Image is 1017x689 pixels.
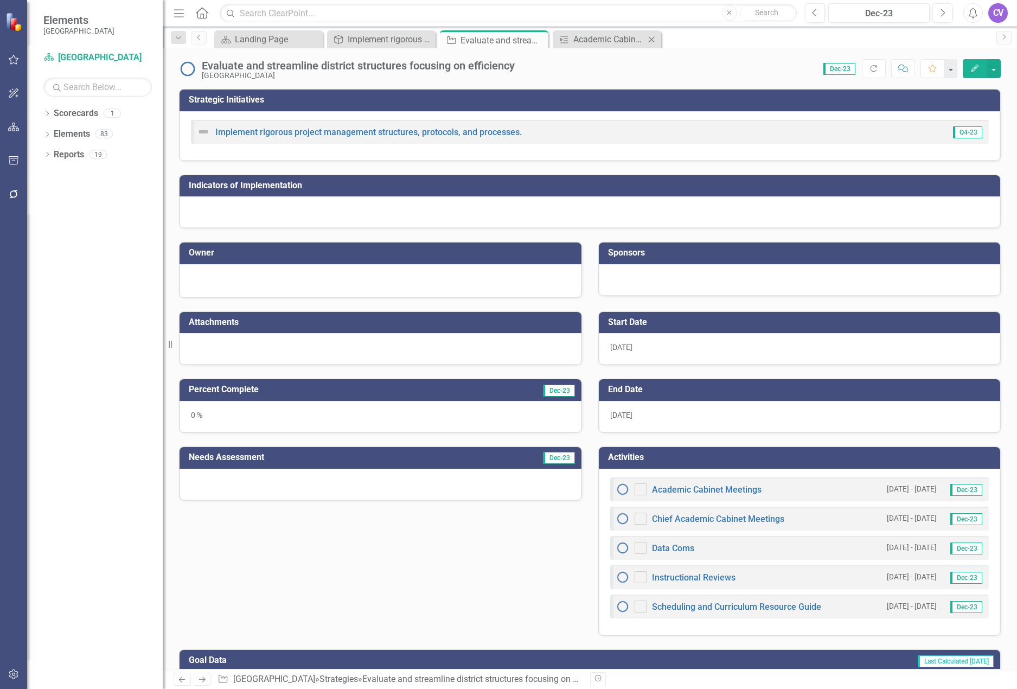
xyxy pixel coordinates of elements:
img: ClearPoint Strategy [5,12,24,31]
a: Implement rigorous project management structures, protocols, and processes. [330,33,433,46]
span: Search [755,8,778,17]
small: [DATE] - [DATE] [887,601,937,611]
div: 1 [104,109,121,118]
h3: Sponsors [608,248,995,258]
h3: Start Date [608,317,995,327]
img: No Information [616,571,629,584]
div: Dec-23 [832,7,926,20]
img: No Information [616,483,629,496]
button: Dec-23 [828,3,930,23]
h3: Indicators of Implementation [189,181,995,190]
div: » » [218,673,581,686]
div: 19 [89,150,107,159]
h3: Strategic Initiatives [189,95,995,105]
small: [DATE] - [DATE] [887,572,937,582]
h3: Needs Assessment [189,452,458,462]
small: [DATE] - [DATE] [887,543,937,553]
div: Implement rigorous project management structures, protocols, and processes. [348,33,433,46]
button: Search [740,5,794,21]
button: CV [988,3,1008,23]
img: No Information [179,60,196,78]
a: Academic Cabinet Meetings [555,33,645,46]
div: 83 [95,130,113,139]
a: Elements [54,128,90,141]
a: [GEOGRAPHIC_DATA] [43,52,152,64]
h3: Owner [189,248,576,258]
div: Landing Page [235,33,320,46]
a: Reports [54,149,84,161]
div: Academic Cabinet Meetings [573,33,645,46]
h3: Attachments [189,317,576,327]
span: Dec-23 [950,543,982,554]
div: 0 % [180,401,581,432]
a: [GEOGRAPHIC_DATA] [233,674,315,684]
span: Dec-23 [823,63,855,75]
input: Search Below... [43,78,152,97]
span: Dec-23 [950,601,982,613]
h3: Percent Complete [189,385,451,394]
span: Dec-23 [950,513,982,525]
span: Dec-23 [543,452,575,464]
a: Data Coms [652,543,694,553]
img: No Information [616,541,629,554]
h3: Activities [608,452,995,462]
span: Q4-23 [953,126,982,138]
img: No Information [616,512,629,525]
a: Scorecards [54,107,98,120]
div: Evaluate and streamline district structures focusing on efficiency [460,34,546,47]
div: [GEOGRAPHIC_DATA] [202,72,515,80]
div: Evaluate and streamline district structures focusing on efficiency [202,60,515,72]
h3: Goal Data [189,655,455,665]
img: Not Defined [197,125,210,138]
span: Elements [43,14,114,27]
small: [DATE] - [DATE] [887,513,937,524]
input: Search ClearPoint... [220,4,796,23]
a: Strategies [319,674,358,684]
small: [GEOGRAPHIC_DATA] [43,27,114,35]
a: Instructional Reviews [652,572,735,583]
span: [DATE] [610,343,632,352]
a: Scheduling and Curriculum Resource Guide [652,602,821,612]
span: Dec-23 [543,385,575,397]
small: [DATE] - [DATE] [887,484,937,494]
span: Dec-23 [950,572,982,584]
a: Academic Cabinet Meetings [652,484,762,495]
a: Implement rigorous project management structures, protocols, and processes. [215,127,522,137]
a: Chief Academic Cabinet Meetings [652,514,784,524]
span: Last Calculated [DATE] [918,655,994,667]
span: [DATE] [610,411,632,419]
a: Landing Page [217,33,320,46]
div: Evaluate and streamline district structures focusing on efficiency [362,674,609,684]
h3: End Date [608,385,995,394]
img: No Information [616,600,629,613]
span: Dec-23 [950,484,982,496]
